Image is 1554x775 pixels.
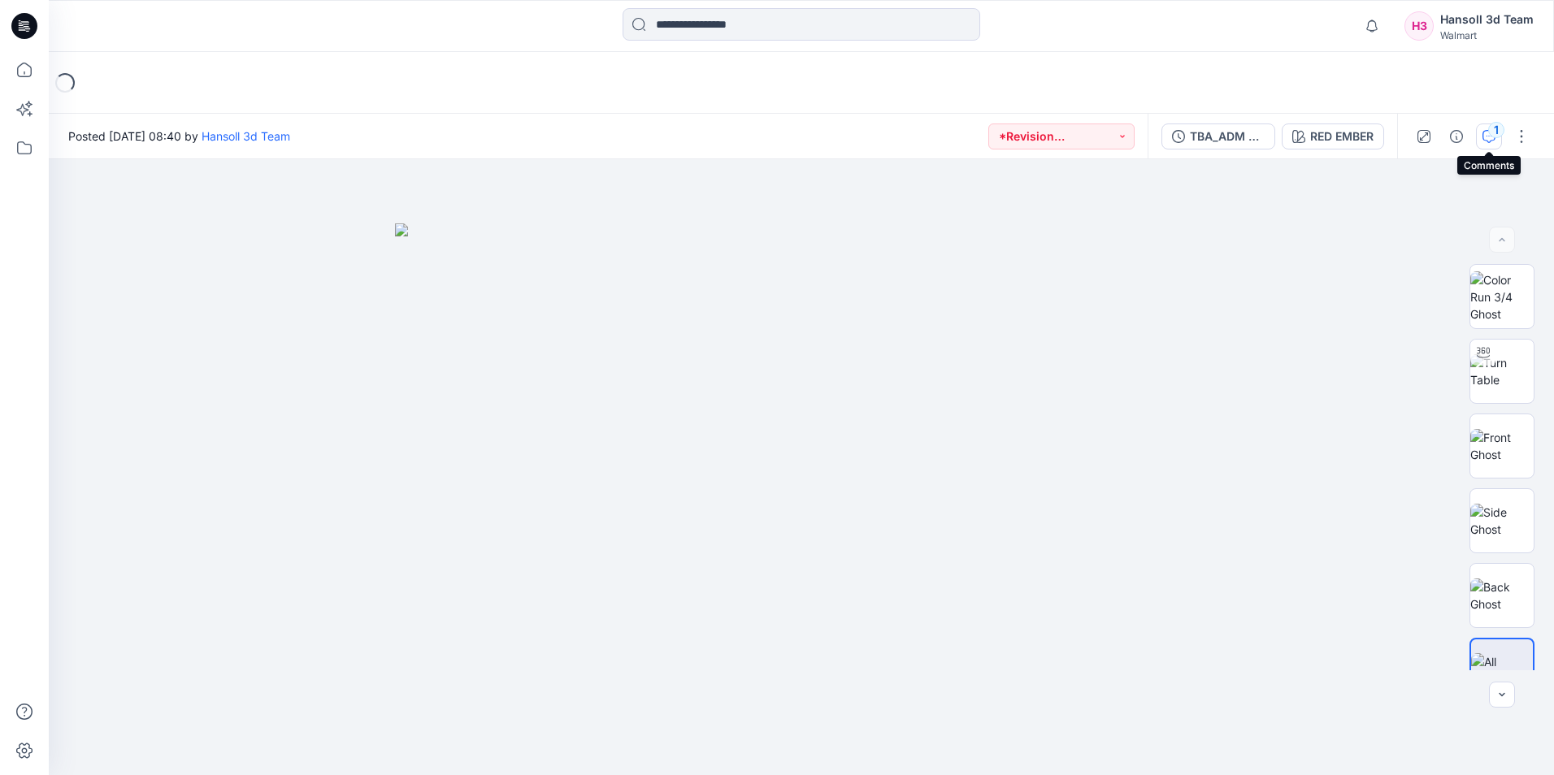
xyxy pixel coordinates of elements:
button: Details [1443,123,1469,149]
button: 1 [1476,123,1502,149]
img: Front Ghost [1470,429,1534,463]
span: Posted [DATE] 08:40 by [68,128,290,145]
button: RED EMBER [1282,123,1384,149]
img: eyJhbGciOiJIUzI1NiIsImtpZCI6IjAiLCJzbHQiOiJzZXMiLCJ0eXAiOiJKV1QifQ.eyJkYXRhIjp7InR5cGUiOiJzdG9yYW... [395,223,1208,775]
div: H3 [1404,11,1434,41]
div: Walmart [1440,29,1534,41]
div: 1 [1488,122,1504,138]
img: All colorways [1471,653,1533,687]
a: Hansoll 3d Team [202,129,290,143]
img: Side Ghost [1470,504,1534,538]
div: TBA_ADM FC_AW CORE FLEECE BTM [1190,128,1265,145]
img: Turn Table [1470,354,1534,388]
div: Hansoll 3d Team [1440,10,1534,29]
img: Color Run 3/4 Ghost [1470,271,1534,323]
div: RED EMBER [1310,128,1374,145]
button: TBA_ADM FC_AW CORE FLEECE BTM [1161,123,1275,149]
img: Back Ghost [1470,578,1534,613]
